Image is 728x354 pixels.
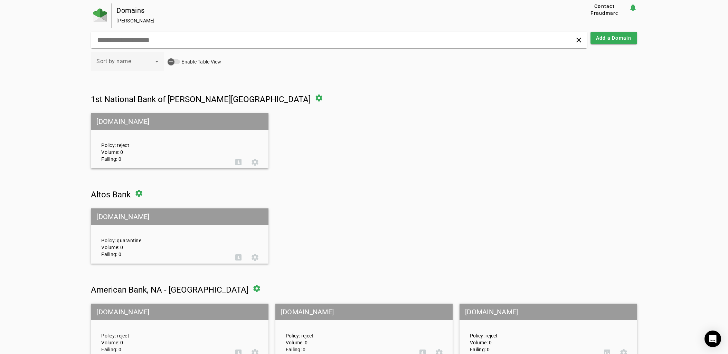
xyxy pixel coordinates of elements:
mat-grid-tile-header: [DOMAIN_NAME] [91,304,268,320]
mat-grid-tile-header: [DOMAIN_NAME] [91,208,268,225]
button: Settings [247,154,263,170]
span: Add a Domain [596,35,632,41]
span: Contact Fraudmarc [583,3,626,17]
div: [PERSON_NAME] [116,17,558,24]
button: Add a Domain [590,32,637,44]
button: DMARC Report [230,154,247,170]
label: Enable Table View [180,58,221,65]
mat-icon: notification_important [629,3,637,12]
div: Policy: reject Volume: 0 Failing: 0 [465,310,598,353]
button: Contact Fraudmarc [580,3,628,16]
button: Settings [247,249,263,266]
div: Policy: reject Volume: 0 Failing: 0 [96,119,230,163]
span: 1st National Bank of [PERSON_NAME][GEOGRAPHIC_DATA] [91,95,311,104]
button: DMARC Report [230,249,247,266]
span: Altos Bank [91,190,131,199]
span: American Bank, NA - [GEOGRAPHIC_DATA] [91,285,248,295]
mat-grid-tile-header: [DOMAIN_NAME] [275,304,453,320]
div: Open Intercom Messenger [705,331,721,347]
span: Sort by name [96,58,131,65]
img: Fraudmarc Logo [93,8,107,22]
div: Policy: quarantine Volume: 0 Failing: 0 [96,215,230,258]
mat-grid-tile-header: [DOMAIN_NAME] [460,304,637,320]
app-page-header: Domains [91,3,637,28]
div: Policy: reject Volume: 0 Failing: 0 [281,310,414,353]
mat-grid-tile-header: [DOMAIN_NAME] [91,113,268,130]
div: Policy: reject Volume: 0 Failing: 0 [96,310,230,353]
div: Domains [116,7,558,14]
